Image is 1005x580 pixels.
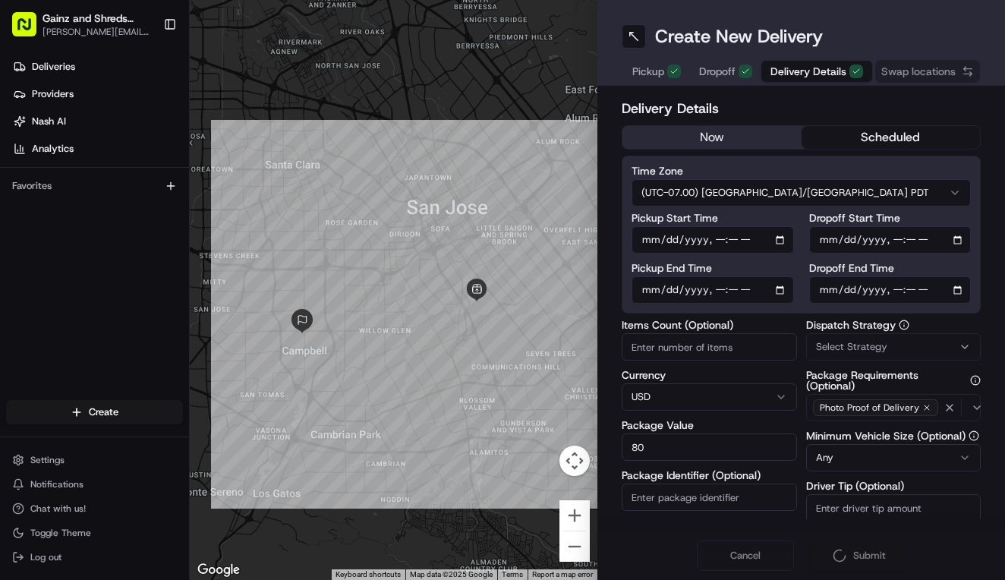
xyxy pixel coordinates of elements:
[970,375,981,386] button: Package Requirements (Optional)
[6,474,183,495] button: Notifications
[336,569,401,580] button: Keyboard shortcuts
[806,370,981,391] label: Package Requirements (Optional)
[559,531,590,562] button: Zoom out
[899,320,909,330] button: Dispatch Strategy
[806,333,981,361] button: Select Strategy
[6,522,183,544] button: Toggle Theme
[68,160,209,172] div: We're available if you need us!
[622,320,797,330] label: Items Count (Optional)
[632,165,971,176] label: Time Zone
[622,433,797,461] input: Enter package value
[43,26,151,38] button: [PERSON_NAME][EMAIL_ADDRESS][DOMAIN_NAME]
[820,402,919,414] span: Photo Proof of Delivery
[622,98,981,119] h2: Delivery Details
[32,142,74,156] span: Analytics
[15,341,27,353] div: 📗
[194,560,244,580] img: Google
[194,560,244,580] a: Open this area in Google Maps (opens a new window)
[6,400,183,424] button: Create
[770,64,846,79] span: Delivery Details
[30,551,61,563] span: Log out
[559,500,590,531] button: Zoom in
[806,394,981,421] button: Photo Proof of Delivery
[126,235,131,247] span: •
[622,420,797,430] label: Package Value
[632,64,664,79] span: Pickup
[43,11,151,26] button: Gainz and Shreds Meal Prep
[39,98,250,114] input: Clear
[30,277,43,289] img: 1736555255976-a54dd68f-1ca7-489b-9aae-adbdc363a1c4
[6,449,183,471] button: Settings
[32,115,66,128] span: Nash AI
[632,263,794,273] label: Pickup End Time
[107,376,184,388] a: Powered byPylon
[15,221,39,245] img: Andrew Aguliar
[806,481,981,491] label: Driver Tip (Optional)
[9,333,122,361] a: 📗Knowledge Base
[32,87,74,101] span: Providers
[809,263,972,273] label: Dropoff End Time
[122,333,250,361] a: 💻API Documentation
[30,454,65,466] span: Settings
[802,126,981,149] button: scheduled
[204,276,210,288] span: •
[410,570,493,578] span: Map data ©2025 Google
[15,262,39,286] img: Dianne Alexi Soriano
[6,498,183,519] button: Chat with us!
[134,235,165,247] span: [DATE]
[6,109,189,134] a: Nash AI
[816,340,887,354] span: Select Strategy
[622,470,797,481] label: Package Identifier (Optional)
[699,64,736,79] span: Dropoff
[622,484,797,511] input: Enter package identifier
[806,430,981,441] label: Minimum Vehicle Size (Optional)
[30,527,91,539] span: Toggle Theme
[143,339,244,355] span: API Documentation
[30,478,83,490] span: Notifications
[6,174,183,198] div: Favorites
[6,82,189,106] a: Providers
[655,24,823,49] h1: Create New Delivery
[622,370,797,380] label: Currency
[969,430,979,441] button: Minimum Vehicle Size (Optional)
[502,570,523,578] a: Terms (opens in new tab)
[632,213,794,223] label: Pickup Start Time
[258,150,276,168] button: Start new chat
[15,61,276,85] p: Welcome 👋
[213,276,244,288] span: [DATE]
[622,126,802,149] button: now
[89,405,118,419] span: Create
[15,15,46,46] img: Nash
[30,503,86,515] span: Chat with us!
[809,213,972,223] label: Dropoff Start Time
[47,235,123,247] span: [PERSON_NAME]
[559,446,590,476] button: Map camera controls
[622,333,797,361] input: Enter number of items
[32,145,59,172] img: 1732323095091-59ea418b-cfe3-43c8-9ae0-d0d06d6fd42c
[68,145,249,160] div: Start new chat
[151,377,184,388] span: Pylon
[6,6,157,43] button: Gainz and Shreds Meal Prep[PERSON_NAME][EMAIL_ADDRESS][DOMAIN_NAME]
[806,320,981,330] label: Dispatch Strategy
[6,55,189,79] a: Deliveries
[235,194,276,213] button: See all
[6,137,189,161] a: Analytics
[6,547,183,568] button: Log out
[806,494,981,522] input: Enter driver tip amount
[15,145,43,172] img: 1736555255976-a54dd68f-1ca7-489b-9aae-adbdc363a1c4
[15,197,102,210] div: Past conversations
[532,570,593,578] a: Report a map error
[128,341,140,353] div: 💻
[47,276,201,288] span: [PERSON_NAME] [PERSON_NAME]
[30,339,116,355] span: Knowledge Base
[32,60,75,74] span: Deliveries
